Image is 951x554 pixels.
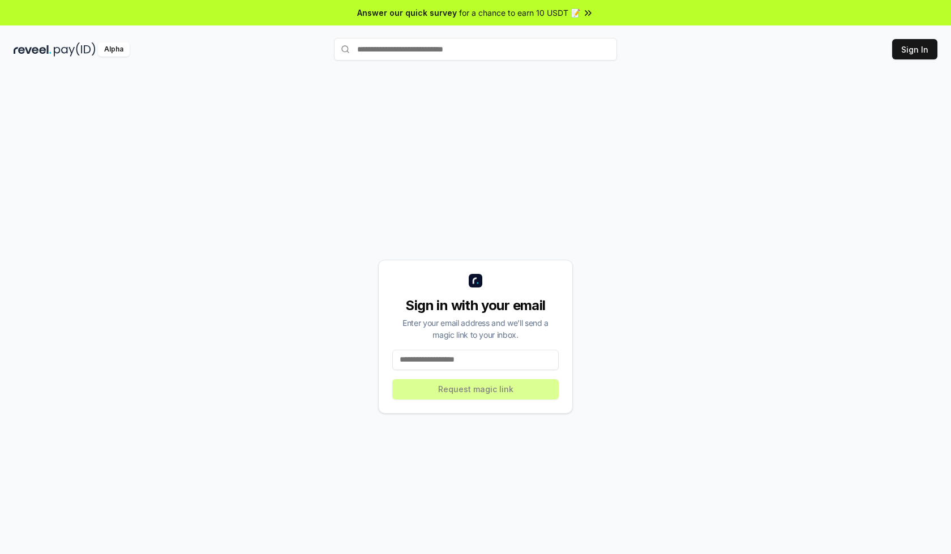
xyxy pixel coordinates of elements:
[469,274,482,287] img: logo_small
[392,317,559,341] div: Enter your email address and we’ll send a magic link to your inbox.
[14,42,52,57] img: reveel_dark
[392,297,559,315] div: Sign in with your email
[357,7,457,19] span: Answer our quick survey
[54,42,96,57] img: pay_id
[98,42,130,57] div: Alpha
[892,39,937,59] button: Sign In
[459,7,580,19] span: for a chance to earn 10 USDT 📝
